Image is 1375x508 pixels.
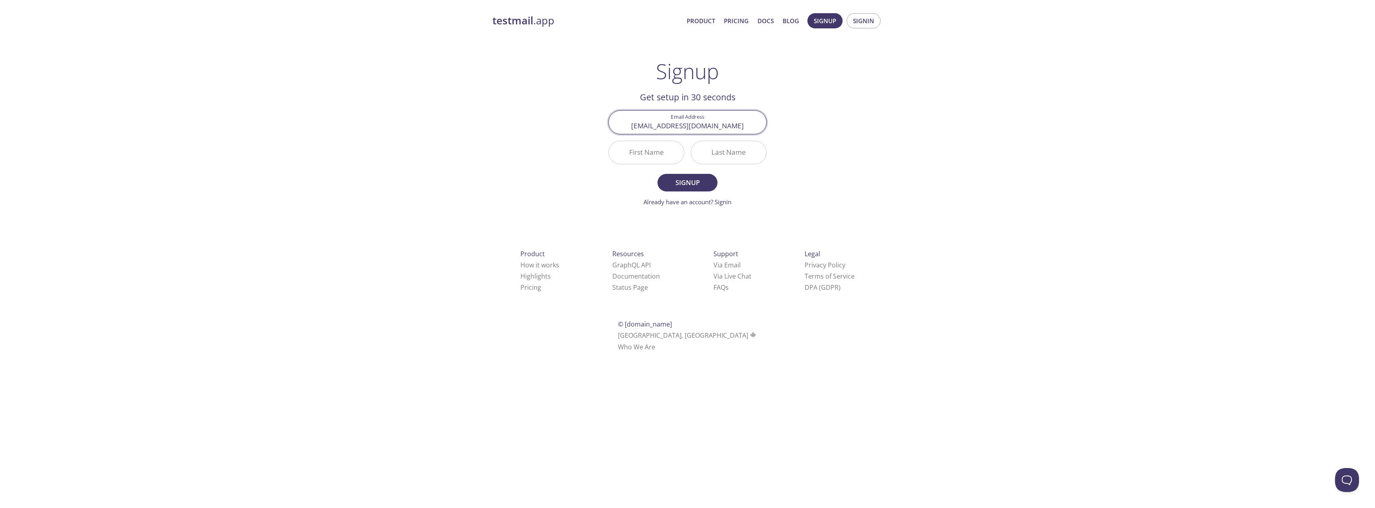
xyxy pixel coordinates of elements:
span: © [DOMAIN_NAME] [618,320,672,329]
a: Pricing [520,283,541,292]
a: Blog [783,16,799,26]
a: Via Live Chat [713,272,751,281]
span: Resources [612,249,644,258]
button: Signin [847,13,881,28]
a: How it works [520,261,559,269]
a: DPA (GDPR) [805,283,841,292]
a: Highlights [520,272,551,281]
a: Docs [757,16,774,26]
button: Signup [807,13,843,28]
h1: Signup [656,59,719,83]
span: Legal [805,249,820,258]
a: Product [687,16,715,26]
a: GraphQL API [612,261,651,269]
a: Already have an account? Signin [644,198,731,206]
strong: testmail [492,14,533,28]
span: Signup [666,177,709,188]
iframe: Help Scout Beacon - Open [1335,468,1359,492]
a: Pricing [724,16,749,26]
a: Terms of Service [805,272,855,281]
span: Product [520,249,545,258]
span: Signin [853,16,874,26]
a: FAQ [713,283,729,292]
a: Privacy Policy [805,261,845,269]
a: testmail.app [492,14,680,28]
button: Signup [658,174,717,191]
h2: Get setup in 30 seconds [608,90,767,104]
a: Via Email [713,261,741,269]
span: s [725,283,729,292]
a: Who We Are [618,343,655,351]
a: Documentation [612,272,660,281]
span: [GEOGRAPHIC_DATA], [GEOGRAPHIC_DATA] [618,331,757,340]
span: Support [713,249,738,258]
span: Signup [814,16,836,26]
a: Status Page [612,283,648,292]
